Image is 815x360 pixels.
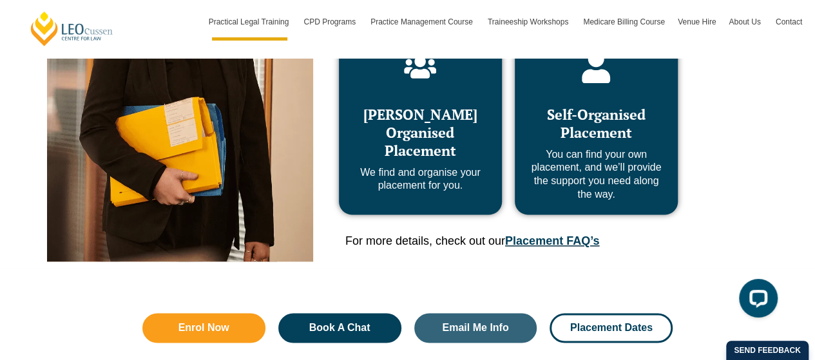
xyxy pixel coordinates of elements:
[547,105,646,142] span: Self-Organised Placement
[729,274,783,328] iframe: LiveChat chat widget
[309,323,370,333] span: Book A Chat
[722,3,769,41] a: About Us
[364,3,481,41] a: Practice Management Course
[363,105,477,160] span: [PERSON_NAME] Organised Placement
[297,3,364,41] a: CPD Programs
[178,323,229,333] span: Enrol Now
[570,323,653,333] span: Placement Dates
[278,313,401,343] a: Book A Chat
[505,234,599,247] a: Placement FAQ’s
[550,313,673,343] a: Placement Dates
[202,3,298,41] a: Practical Legal Training
[414,313,537,343] a: Email Me Info
[345,234,600,247] span: For more details, check out our
[29,10,115,47] a: [PERSON_NAME] Centre for Law
[142,313,265,343] a: Enrol Now
[528,148,665,202] p: You can find your own placement, and we’ll provide the support you need along the way.
[442,323,508,333] span: Email Me Info
[671,3,722,41] a: Venue Hire
[769,3,809,41] a: Contact
[352,166,489,193] p: We find and organise your placement for you.
[577,3,671,41] a: Medicare Billing Course
[481,3,577,41] a: Traineeship Workshops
